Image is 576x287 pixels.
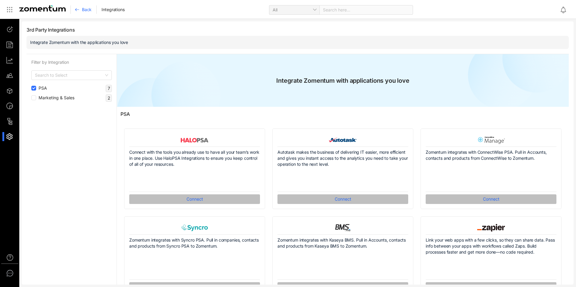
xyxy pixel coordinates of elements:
[335,196,351,202] span: Connect
[426,194,556,204] button: Connect
[277,147,408,192] div: Autotask makes the business of delivering IT easier, more efficient and gives you instant access ...
[31,60,69,65] span: Filter by Integration
[277,194,408,204] button: Connect
[27,36,569,49] div: Integrate Zomentum with the applications you love
[27,26,569,33] span: 3rd Party Integrations
[121,110,565,118] span: PSA
[186,196,203,202] span: Connect
[276,76,409,85] span: Integrate Zomentum with applications you love
[426,147,556,192] div: Zomentum integrates with ConnectWise PSA. Pull in Accounts, contacts and products from ConnectWis...
[483,196,499,202] span: Connect
[19,5,66,11] img: Zomentum Logo
[36,94,77,101] span: Marketing & Sales
[82,7,92,13] span: Back
[560,3,572,17] div: Notifications
[277,235,408,280] div: Zomentum integrates with Kaseya BMS. Pull in Accounts, contacts and products from Kaseya BMS to Z...
[102,7,124,13] span: Integrations
[129,147,260,192] div: Connect with the tools you already use to have all your team’s work in one place. Use HaloPSA Int...
[181,222,208,233] img: Syncro Integration
[129,194,260,204] button: Connect
[426,235,556,280] div: Link your web apps with a few clicks, so they can share data. Pass info between your apps with wo...
[108,86,110,91] span: 7
[108,95,110,100] span: 2
[129,235,260,280] div: Zomentum integrates with Syncro PSA. Pull in companies, contacts and products from Syncro PSA to ...
[36,85,49,91] span: PSA
[273,5,316,14] span: All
